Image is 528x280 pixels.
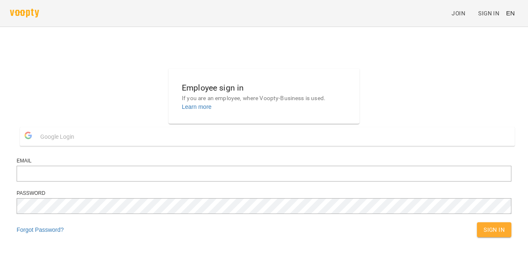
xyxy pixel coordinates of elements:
[182,81,346,94] h6: Employee sign in
[17,190,511,197] div: Password
[17,157,511,165] div: Email
[182,94,346,103] p: If you are an employee, where Voopty-Business is used.
[175,75,353,118] button: Employee sign inIf you are an employee, where Voopty-Business is used.Learn more
[40,128,78,145] span: Google Login
[20,127,515,146] button: Google Login
[448,6,475,21] a: Join
[10,9,39,17] img: voopty.png
[182,103,212,110] a: Learn more
[484,225,505,235] span: Sign In
[17,226,64,233] a: Forgot Password?
[475,6,503,21] a: Sign In
[477,222,511,237] button: Sign In
[506,9,515,17] span: EN
[452,8,465,18] span: Join
[503,5,518,21] button: EN
[478,8,499,18] span: Sign In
